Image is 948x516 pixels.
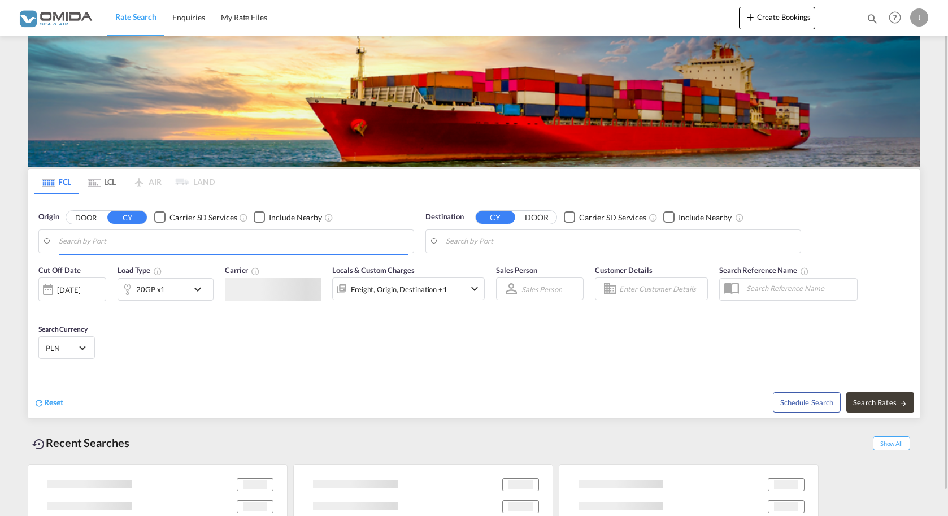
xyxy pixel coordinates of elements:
span: Reset [44,397,63,407]
button: icon-plus 400-fgCreate Bookings [739,7,815,29]
span: Origin [38,211,59,223]
md-icon: The selected Trucker/Carrierwill be displayed in the rate results If the rates are from another f... [251,267,260,276]
md-tab-item: FCL [34,169,79,194]
div: Recent Searches [28,430,134,456]
md-icon: icon-arrow-right [899,400,907,407]
span: Destination [425,211,464,223]
div: Origin DOOR CY Checkbox No InkUnchecked: Search for CY (Container Yard) services for all selected... [28,194,920,418]
input: Search Reference Name [741,280,857,297]
div: Carrier SD Services [169,212,237,223]
button: Note: By default Schedule search will only considerorigin ports, destination ports and cut off da... [773,392,841,413]
md-icon: icon-plus 400-fg [743,10,757,24]
button: CY [476,211,515,224]
md-select: Sales Person [520,281,563,297]
md-icon: icon-backup-restore [32,437,46,451]
input: Search by Port [446,233,795,250]
md-icon: icon-magnify [866,12,879,25]
img: LCL+%26+FCL+BACKGROUND.png [28,36,920,167]
md-checkbox: Checkbox No Ink [564,211,646,223]
md-icon: icon-chevron-down [191,283,210,296]
input: Search by Port [59,233,408,250]
div: [DATE] [38,277,106,301]
div: Include Nearby [679,212,732,223]
span: Sales Person [496,266,537,275]
md-checkbox: Checkbox No Ink [254,211,322,223]
md-icon: Unchecked: Ignores neighbouring ports when fetching rates.Checked : Includes neighbouring ports w... [735,213,744,222]
md-select: Select Currency: zł PLNPoland Zloty [45,340,89,356]
md-icon: icon-information-outline [153,267,162,276]
div: Freight Origin Destination Factory Stuffingicon-chevron-down [332,277,485,300]
div: J [910,8,928,27]
span: Search Currency [38,325,88,333]
span: Help [885,8,904,27]
span: Load Type [118,266,162,275]
button: CY [107,211,147,224]
span: Enquiries [172,12,205,22]
span: Show All [873,436,910,450]
div: icon-magnify [866,12,879,29]
div: Carrier SD Services [579,212,646,223]
md-datepicker: Select [38,300,47,315]
span: Carrier [225,266,260,275]
span: Customer Details [595,266,652,275]
button: DOOR [517,211,556,224]
span: Search Reference Name [719,266,809,275]
md-icon: Unchecked: Ignores neighbouring ports when fetching rates.Checked : Includes neighbouring ports w... [324,213,333,222]
md-pagination-wrapper: Use the left and right arrow keys to navigate between tabs [34,169,215,194]
span: Cut Off Date [38,266,81,275]
md-icon: Unchecked: Search for CY (Container Yard) services for all selected carriers.Checked : Search for... [649,213,658,222]
md-checkbox: Checkbox No Ink [663,211,732,223]
md-tab-item: LCL [79,169,124,194]
span: Locals & Custom Charges [332,266,415,275]
md-icon: icon-chevron-down [468,282,481,296]
div: icon-refreshReset [34,397,63,409]
span: Search Rates [853,398,907,407]
div: 20GP x1icon-chevron-down [118,278,214,301]
div: Include Nearby [269,212,322,223]
img: 459c566038e111ed959c4fc4f0a4b274.png [17,5,93,31]
md-icon: Your search will be saved by the below given name [800,267,809,276]
span: Rate Search [115,12,156,21]
div: 20GP x1 [136,281,165,297]
button: DOOR [66,211,106,224]
div: Help [885,8,910,28]
div: [DATE] [57,285,80,295]
button: Search Ratesicon-arrow-right [846,392,914,413]
input: Enter Customer Details [619,280,704,297]
span: My Rate Files [221,12,267,22]
md-icon: Unchecked: Search for CY (Container Yard) services for all selected carriers.Checked : Search for... [239,213,248,222]
md-checkbox: Checkbox No Ink [154,211,237,223]
div: Freight Origin Destination Factory Stuffing [351,281,447,297]
span: PLN [46,343,77,353]
md-icon: icon-refresh [34,398,44,408]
